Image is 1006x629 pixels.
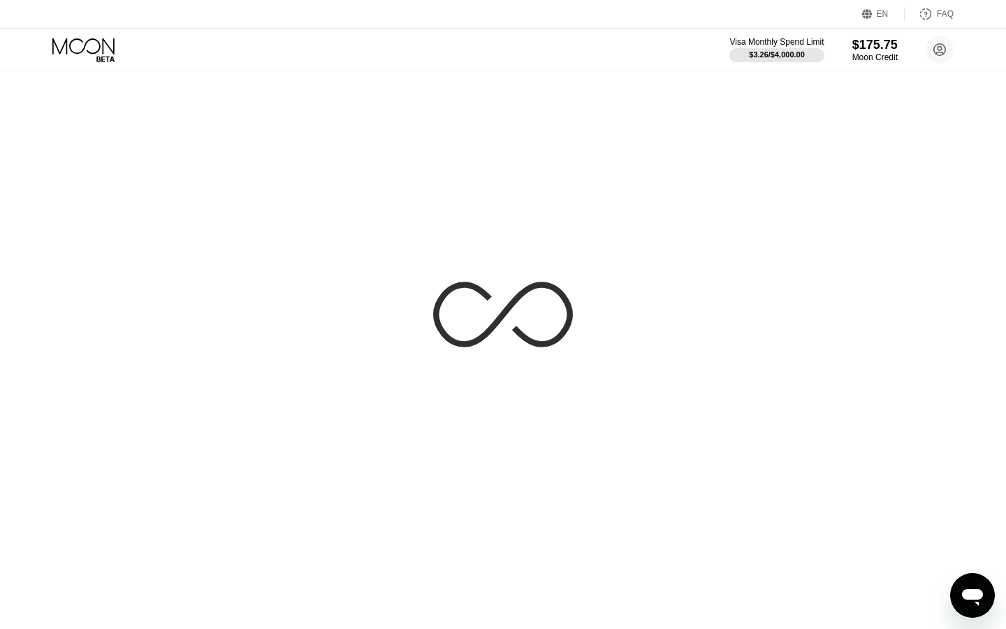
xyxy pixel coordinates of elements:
div: $3.26 / $4,000.00 [749,50,805,59]
div: $175.75Moon Credit [852,38,898,62]
div: EN [862,7,905,21]
div: FAQ [937,9,954,19]
div: Visa Monthly Spend Limit [729,37,824,47]
div: $175.75 [852,38,898,52]
div: FAQ [905,7,954,21]
div: Visa Monthly Spend Limit$3.26/$4,000.00 [729,37,824,62]
iframe: Button to launch messaging window [950,573,995,618]
div: Moon Credit [852,52,898,62]
div: EN [877,9,889,19]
